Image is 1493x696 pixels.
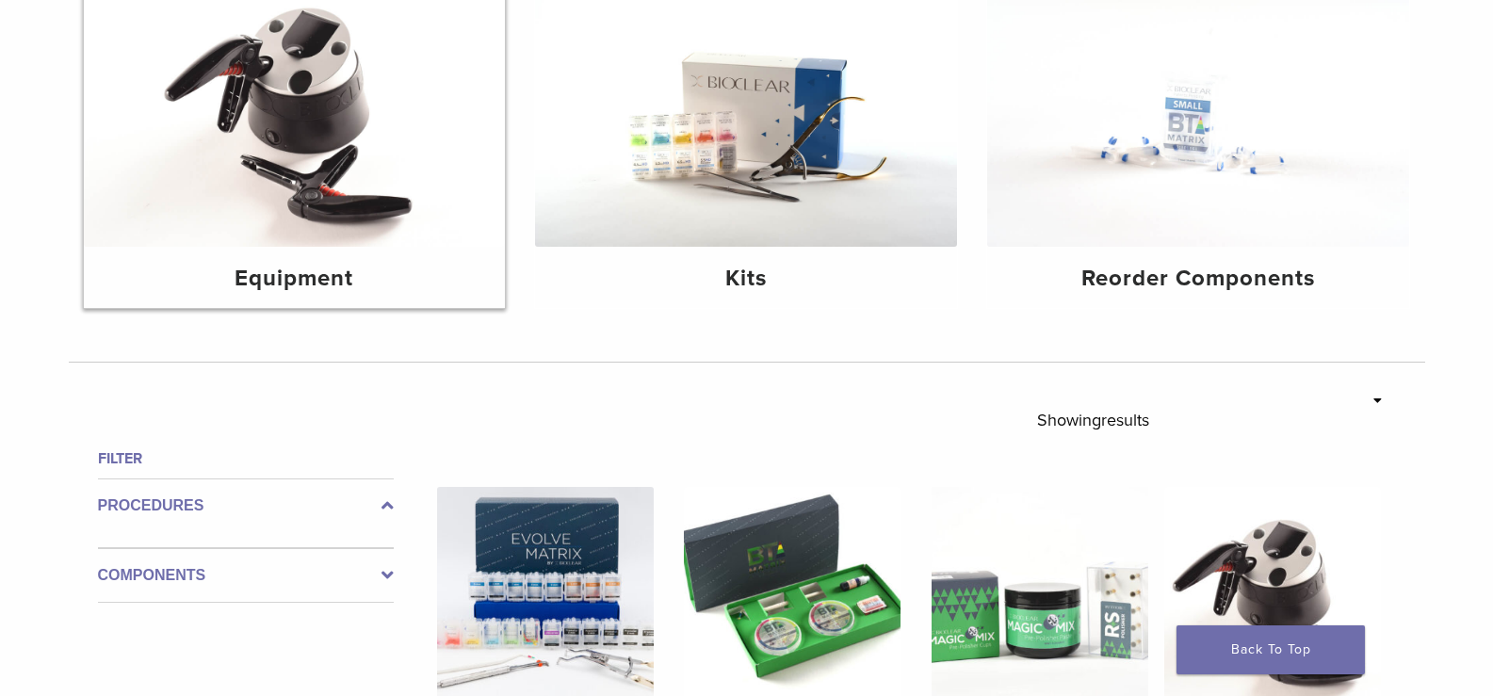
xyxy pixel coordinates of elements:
h4: Reorder Components [1002,262,1394,296]
a: Back To Top [1177,625,1365,674]
label: Components [98,564,394,587]
h4: Filter [98,447,394,470]
h4: Equipment [99,262,491,296]
label: Procedures [98,494,394,517]
h4: Kits [550,262,942,296]
p: Showing results [1037,400,1149,440]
